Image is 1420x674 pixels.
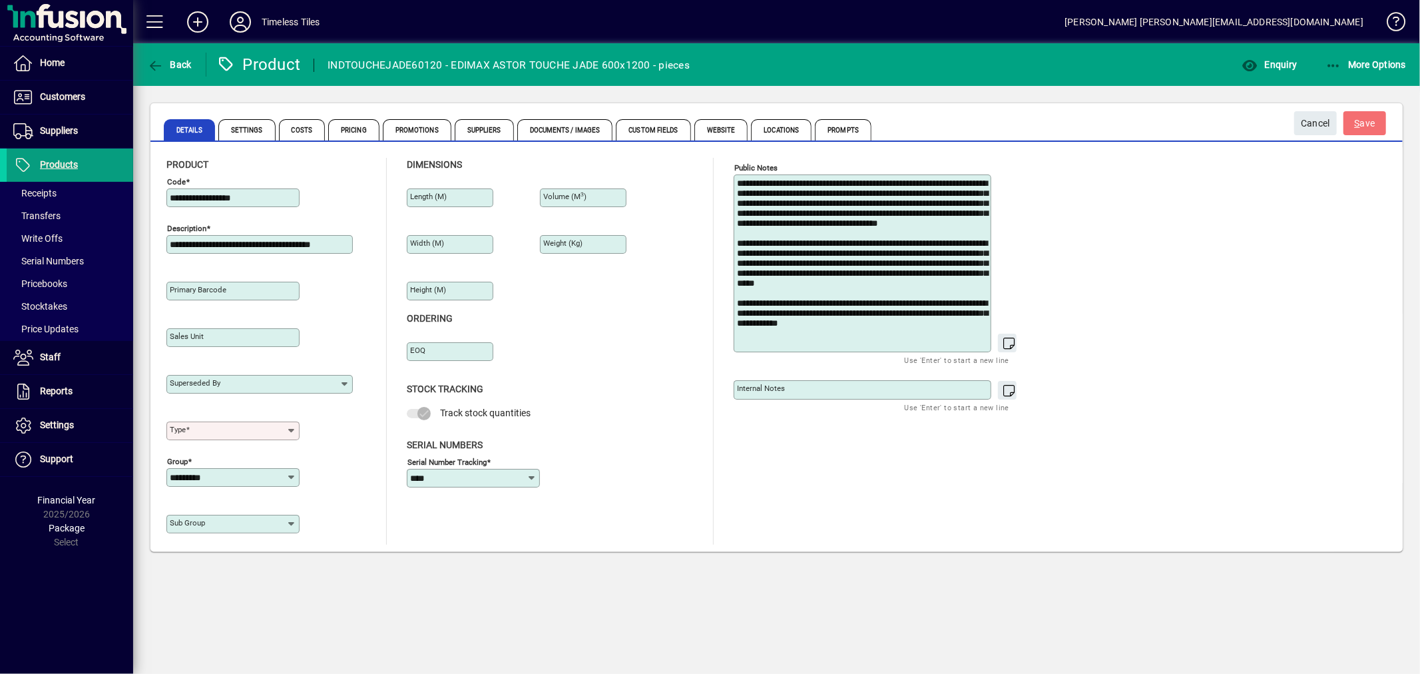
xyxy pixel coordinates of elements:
[170,285,226,294] mat-label: Primary barcode
[7,227,133,250] a: Write Offs
[167,224,206,233] mat-label: Description
[581,191,584,198] sup: 3
[13,233,63,244] span: Write Offs
[517,119,613,141] span: Documents / Images
[176,10,219,34] button: Add
[49,523,85,533] span: Package
[407,384,483,394] span: Stock Tracking
[1343,111,1386,135] button: Save
[166,159,208,170] span: Product
[147,59,192,70] span: Back
[440,408,531,418] span: Track stock quantities
[1238,53,1300,77] button: Enquiry
[7,375,133,408] a: Reports
[407,457,487,466] mat-label: Serial Number tracking
[1322,53,1410,77] button: More Options
[407,159,462,170] span: Dimensions
[7,115,133,148] a: Suppliers
[167,177,186,186] mat-label: Code
[219,10,262,34] button: Profile
[7,318,133,340] a: Price Updates
[328,119,379,141] span: Pricing
[737,384,785,393] mat-label: Internal Notes
[905,352,1009,368] mat-hint: Use 'Enter' to start a new line
[216,54,301,75] div: Product
[410,238,444,248] mat-label: Width (m)
[7,182,133,204] a: Receipts
[40,91,85,102] span: Customers
[7,295,133,318] a: Stocktakes
[170,425,186,434] mat-label: Type
[1294,111,1337,135] button: Cancel
[1325,59,1407,70] span: More Options
[13,256,84,266] span: Serial Numbers
[751,119,812,141] span: Locations
[815,119,871,141] span: Prompts
[7,409,133,442] a: Settings
[7,341,133,374] a: Staff
[734,163,778,172] mat-label: Public Notes
[7,204,133,227] a: Transfers
[543,192,587,201] mat-label: Volume (m )
[133,53,206,77] app-page-header-button: Back
[144,53,195,77] button: Back
[164,119,215,141] span: Details
[1355,113,1375,135] span: ave
[218,119,276,141] span: Settings
[170,332,204,341] mat-label: Sales unit
[7,47,133,80] a: Home
[455,119,514,141] span: Suppliers
[13,188,57,198] span: Receipts
[543,238,583,248] mat-label: Weight (Kg)
[40,420,74,430] span: Settings
[407,313,453,324] span: Ordering
[7,443,133,476] a: Support
[170,518,205,527] mat-label: Sub group
[407,440,483,450] span: Serial Numbers
[1065,11,1363,33] div: [PERSON_NAME] [PERSON_NAME][EMAIL_ADDRESS][DOMAIN_NAME]
[13,278,67,289] span: Pricebooks
[7,250,133,272] a: Serial Numbers
[1355,118,1360,129] span: S
[1377,3,1403,46] a: Knowledge Base
[1301,113,1330,135] span: Cancel
[383,119,451,141] span: Promotions
[38,495,96,506] span: Financial Year
[7,272,133,295] a: Pricebooks
[410,285,446,294] mat-label: Height (m)
[40,454,73,464] span: Support
[13,210,61,221] span: Transfers
[616,119,690,141] span: Custom Fields
[167,457,188,466] mat-label: Group
[694,119,748,141] span: Website
[1242,59,1297,70] span: Enquiry
[13,301,67,312] span: Stocktakes
[410,192,447,201] mat-label: Length (m)
[410,346,425,355] mat-label: EOQ
[279,119,326,141] span: Costs
[13,324,79,334] span: Price Updates
[40,386,73,396] span: Reports
[170,378,220,388] mat-label: Superseded by
[7,81,133,114] a: Customers
[328,55,690,76] div: INDTOUCHEJADE60120 - EDIMAX ASTOR TOUCHE JADE 600x1200 - pieces
[40,352,61,362] span: Staff
[40,125,78,136] span: Suppliers
[262,11,320,33] div: Timeless Tiles
[905,400,1009,415] mat-hint: Use 'Enter' to start a new line
[40,57,65,68] span: Home
[40,159,78,170] span: Products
